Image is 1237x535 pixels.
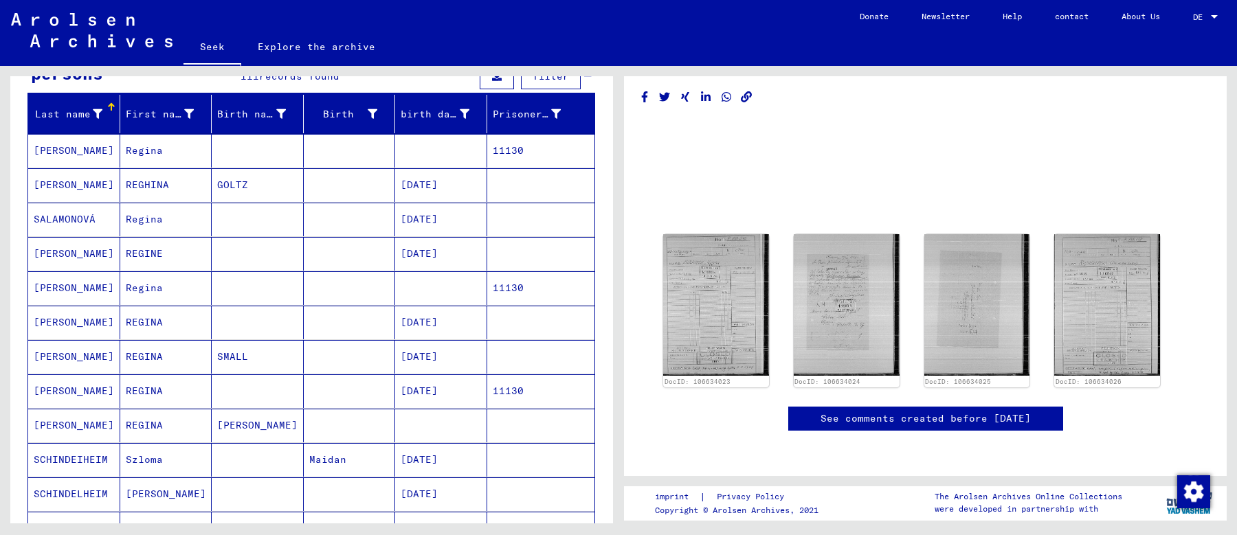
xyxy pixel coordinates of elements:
font: The Arolsen Archives Online Collections [935,491,1122,501]
font: [DATE] [401,247,438,260]
font: REGINA [126,316,163,328]
font: [DATE] [401,453,438,466]
font: 11130 [493,385,524,397]
font: Privacy Policy [717,491,784,501]
font: [DATE] [401,522,438,534]
a: imprint [655,490,700,504]
font: Maidan [309,453,346,466]
font: GOLTZ [217,179,248,191]
font: REGINA [126,419,163,431]
button: Copy link [739,89,754,106]
font: [PERSON_NAME] [34,282,114,294]
div: Prisoner # [493,103,579,125]
font: Birth [323,108,354,120]
a: DocID: 106634026 [1056,378,1122,385]
a: See comments created before [DATE] [821,411,1031,426]
div: First name [126,103,212,125]
img: 001.jpg [663,234,769,376]
img: yv_logo.png [1163,486,1215,520]
font: DE [1193,12,1203,22]
mat-header-cell: birth date [395,95,487,133]
font: Last name [35,108,91,120]
mat-header-cell: Birth [304,95,396,133]
font: Copyright © Arolsen Archives, 2021 [655,505,818,515]
font: Regina [126,144,163,157]
font: Regina [126,213,163,225]
div: Birth name [217,103,303,125]
font: REGINA [126,350,163,363]
a: Seek [183,30,241,66]
font: were developed in partnership with [935,503,1098,514]
a: DocID: 106634025 [925,378,991,385]
font: [DATE] [401,316,438,328]
font: Help [1003,11,1022,21]
font: [DATE] [401,488,438,500]
img: Change consent [1177,475,1210,508]
a: DocID: 106634024 [794,378,860,385]
font: 11130 [493,282,524,294]
font: [PERSON_NAME] [34,179,114,191]
font: [DATE] [401,350,438,363]
mat-header-cell: Birth name [212,95,304,133]
font: Szloma [126,453,163,466]
font: [PERSON_NAME] [126,522,206,534]
font: [PERSON_NAME] [34,419,114,431]
button: Share on WhatsApp [720,89,734,106]
font: [PERSON_NAME] [34,247,114,260]
font: Newsletter [922,11,970,21]
div: Last name [34,103,120,125]
font: About Us [1122,11,1160,21]
font: SCHINDEIHEIM [34,453,108,466]
mat-header-cell: First name [120,95,212,133]
font: [PERSON_NAME] [34,350,114,363]
font: SALAMONOVÁ [34,213,96,225]
font: Birth name [217,108,279,120]
font: 111 [241,70,259,82]
button: filter [521,63,581,89]
font: [PERSON_NAME] [34,316,114,328]
button: Share on LinkedIn [699,89,713,106]
a: Privacy Policy [706,490,801,504]
font: imprint [655,491,689,501]
mat-header-cell: Last name [28,95,120,133]
font: [PERSON_NAME] [34,385,114,397]
font: Seek [200,41,225,53]
font: Prisoner # [493,108,555,120]
font: [PERSON_NAME] [217,419,298,431]
font: Explore the archive [258,41,375,53]
img: 001.jpg [794,234,900,376]
a: Explore the archive [241,30,392,63]
font: contact [1055,11,1089,21]
font: | [700,490,706,503]
button: Share on Xing [678,89,693,106]
button: Share on Twitter [658,89,672,106]
font: First name [126,108,188,120]
img: 001.jpg [924,234,1030,376]
button: Share on Facebook [638,89,652,106]
font: SMALL [217,350,248,363]
font: REGHINA [126,179,169,191]
img: 001.jpg [1054,234,1160,376]
font: SCHINDELHEIM [34,488,108,500]
font: REGINE [126,247,163,260]
font: filter [533,70,569,82]
font: SCHINDELHEIM [34,522,108,534]
font: REGINA [126,385,163,397]
font: See comments created before [DATE] [821,412,1031,424]
font: [DATE] [401,179,438,191]
font: Regina [126,282,163,294]
a: DocID: 106634023 [665,378,731,385]
font: records found [259,70,339,82]
div: birth date [401,103,487,125]
font: [DATE] [401,385,438,397]
font: birth date [401,108,463,120]
font: persons [31,63,103,84]
font: [PERSON_NAME] [126,488,206,500]
img: Arolsen_neg.svg [11,13,172,47]
div: Birth [309,103,395,125]
mat-header-cell: Prisoner # [487,95,595,133]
